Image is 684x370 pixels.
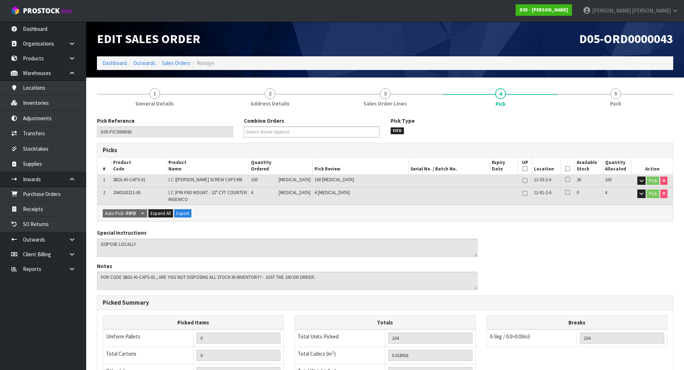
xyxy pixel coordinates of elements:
th: Quantity Allocated [603,158,631,174]
span: 4 [605,189,607,196]
span: 26 [577,177,581,183]
label: Combine Orders [244,117,284,125]
span: [MEDICAL_DATA] [279,177,311,183]
span: 5 [610,88,621,99]
a: D05 - [PERSON_NAME] [516,4,572,16]
span: 1 [149,88,160,99]
span: Manage [197,60,214,66]
td: Uniform Pallets [103,329,194,347]
span: General Details [135,100,174,107]
span: 3 [380,88,391,99]
span: Expand All [150,210,171,216]
span: ProStock [23,6,60,15]
span: Sales Order Lines [363,100,407,107]
th: Action [632,158,673,174]
span: Pick [495,100,506,108]
th: UP [518,158,532,174]
label: Notes [97,262,112,270]
th: Product Code [111,158,166,174]
small: WMS [61,8,72,15]
strong: D05 - [PERSON_NAME] [520,7,568,13]
span: 1 [103,177,105,183]
span: 100 [605,177,611,183]
span: [PERSON_NAME] [592,7,631,14]
th: Available Stock [574,158,603,174]
span: 100 [MEDICAL_DATA] [315,177,354,183]
button: Export [174,209,191,218]
span: 0-5kg / 0.0>0.03m3 [490,333,530,340]
span: D05-ORD0000043 [579,31,673,46]
th: Expiry Date [490,158,518,174]
th: # [97,158,111,174]
strong: FIFO [126,210,136,216]
span: Pack [610,100,621,107]
span: 4 [MEDICAL_DATA] [315,189,350,196]
th: Product Name [167,158,249,174]
td: Total Cartons [103,347,194,364]
a: Outwards [133,60,155,66]
span: 4 [251,189,253,196]
th: Totals [295,315,475,329]
button: Auto Pick -FIFO [103,209,138,218]
span: Edit Sales Order [97,31,200,46]
th: Picked Items [103,315,284,329]
label: Pick Type [391,117,415,125]
span: 11-03-2-A [534,177,552,183]
h3: Picks [103,147,380,154]
span: 100 [251,177,257,183]
input: OUTERS TOTAL = CTN [196,350,281,361]
label: Pick Reference [97,117,135,125]
span: 2 [103,189,105,196]
img: cube-alt.png [11,6,20,15]
td: Total Units Picked [295,329,385,347]
a: Dashboard [102,60,127,66]
span: 11-01-2-A [534,189,552,196]
button: Expand All [148,209,173,218]
a: Sales Orders [162,60,190,66]
th: Serial No. / Batch No. [409,158,490,174]
th: Pick Review [312,158,408,174]
span: 4 [495,88,506,99]
th: Location [532,158,560,174]
th: Quantity Ordered [249,158,312,174]
span: ( C )PIN PAD MOUNT - 22" CYT COUNTER INGENICO [168,189,247,202]
h3: Picked Summary [103,299,667,306]
button: Pick [647,189,659,198]
input: UNIFORM P LINES [196,333,281,344]
span: [MEDICAL_DATA] [279,189,311,196]
span: 2040100211-00 [113,189,140,196]
button: Pick [647,177,659,185]
span: 0 [577,189,579,196]
span: SBOL-KI-CAPS-01 [113,177,145,183]
th: Breaks [487,315,667,329]
span: [PERSON_NAME] [632,7,671,14]
span: 2 [265,88,275,99]
span: ( C )[PERSON_NAME] SCREW CAPS M8 [168,177,242,183]
label: Special Instructions [97,229,146,236]
span: FIFO [391,127,404,135]
td: Total Cubics (m³) [295,347,385,364]
span: Address Details [251,100,289,107]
